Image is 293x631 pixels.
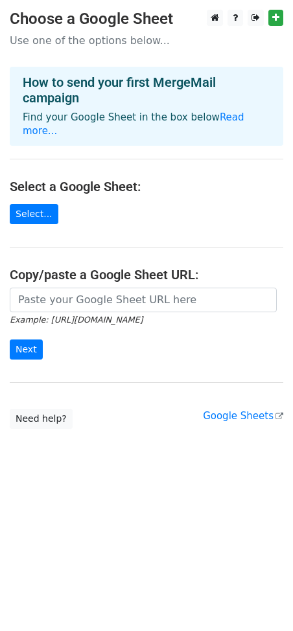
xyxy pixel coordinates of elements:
p: Find your Google Sheet in the box below [23,111,270,138]
h4: Copy/paste a Google Sheet URL: [10,267,283,282]
a: Need help? [10,409,73,429]
p: Use one of the options below... [10,34,283,47]
input: Next [10,339,43,360]
h4: How to send your first MergeMail campaign [23,75,270,106]
small: Example: [URL][DOMAIN_NAME] [10,315,143,325]
a: Read more... [23,111,244,137]
input: Paste your Google Sheet URL here [10,288,277,312]
a: Select... [10,204,58,224]
h4: Select a Google Sheet: [10,179,283,194]
h3: Choose a Google Sheet [10,10,283,29]
a: Google Sheets [203,410,283,422]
